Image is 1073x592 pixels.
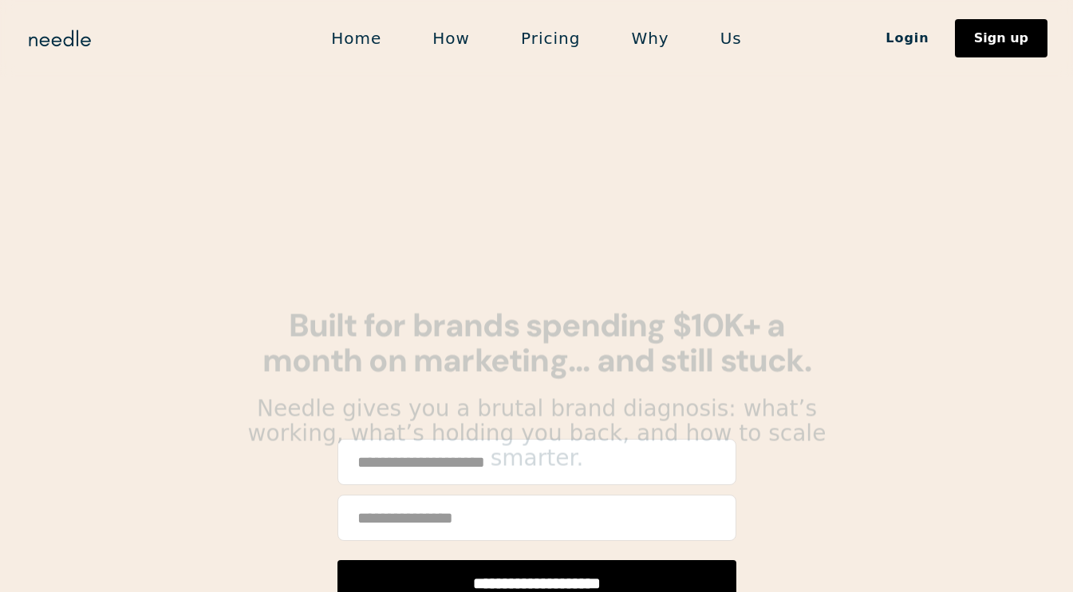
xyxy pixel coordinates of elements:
[495,22,606,55] a: Pricing
[860,25,955,52] a: Login
[262,304,811,381] strong: Built for brands spending $10K+ a month on marketing... and still stuck.
[974,32,1028,45] div: Sign up
[306,22,407,55] a: Home
[407,22,495,55] a: How
[247,397,827,470] p: Needle gives you a brutal brand diagnosis: what’s working, what’s holding you back, and how to sc...
[955,19,1047,57] a: Sign up
[606,22,694,55] a: Why
[695,22,767,55] a: Us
